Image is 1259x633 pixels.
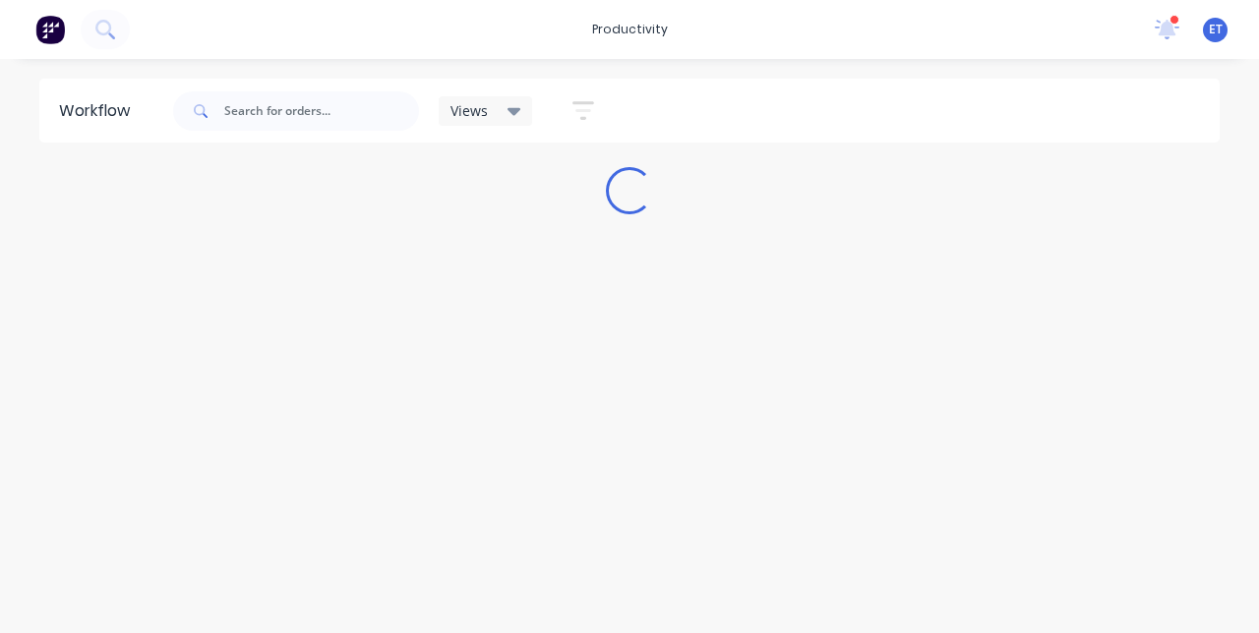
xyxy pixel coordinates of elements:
input: Search for orders... [224,91,419,131]
span: Views [450,100,488,121]
div: Workflow [59,99,140,123]
span: ET [1209,21,1223,38]
div: productivity [582,15,678,44]
img: Factory [35,15,65,44]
